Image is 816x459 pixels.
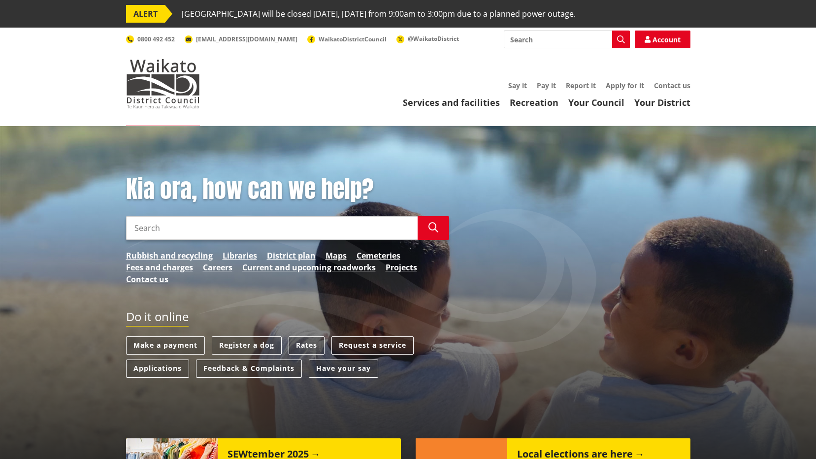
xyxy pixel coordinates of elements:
a: Rubbish and recycling [126,250,213,262]
a: Fees and charges [126,262,193,273]
a: Current and upcoming roadworks [242,262,376,273]
a: @WaikatoDistrict [396,34,459,43]
input: Search input [126,216,418,240]
a: Make a payment [126,336,205,355]
a: Your District [634,97,690,108]
a: Contact us [126,273,168,285]
a: Maps [326,250,347,262]
span: @WaikatoDistrict [408,34,459,43]
h2: Do it online [126,310,189,327]
a: WaikatoDistrictCouncil [307,35,387,43]
a: 0800 492 452 [126,35,175,43]
a: Recreation [510,97,558,108]
a: Register a dog [212,336,282,355]
a: Account [635,31,690,48]
span: ALERT [126,5,165,23]
a: Applications [126,360,189,378]
a: Your Council [568,97,624,108]
a: Say it [508,81,527,90]
span: [EMAIL_ADDRESS][DOMAIN_NAME] [196,35,297,43]
a: Contact us [654,81,690,90]
a: Rates [289,336,325,355]
a: Services and facilities [403,97,500,108]
a: Libraries [223,250,257,262]
input: Search input [504,31,630,48]
a: Pay it [537,81,556,90]
img: Waikato District Council - Te Kaunihera aa Takiwaa o Waikato [126,59,200,108]
a: Projects [386,262,417,273]
h1: Kia ora, how can we help? [126,175,449,204]
a: Feedback & Complaints [196,360,302,378]
a: District plan [267,250,316,262]
span: [GEOGRAPHIC_DATA] will be closed [DATE], [DATE] from 9:00am to 3:00pm due to a planned power outage. [182,5,576,23]
a: Report it [566,81,596,90]
span: 0800 492 452 [137,35,175,43]
a: Cemeteries [357,250,400,262]
a: [EMAIL_ADDRESS][DOMAIN_NAME] [185,35,297,43]
a: Careers [203,262,232,273]
a: Apply for it [606,81,644,90]
a: Request a service [331,336,414,355]
span: WaikatoDistrictCouncil [319,35,387,43]
a: Have your say [309,360,378,378]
